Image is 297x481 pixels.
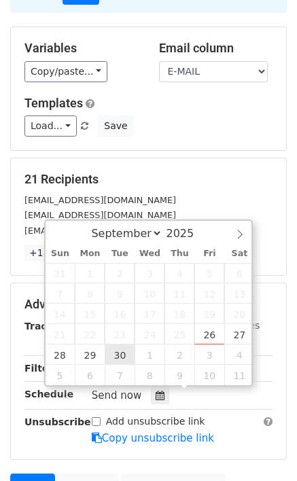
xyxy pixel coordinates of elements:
[105,304,135,324] span: September 16, 2025
[194,283,224,304] span: September 12, 2025
[105,324,135,344] span: September 23, 2025
[135,283,164,304] span: September 10, 2025
[24,297,273,312] h5: Advanced
[194,365,224,385] span: October 10, 2025
[75,263,105,283] span: September 1, 2025
[224,263,254,283] span: September 6, 2025
[24,363,59,374] strong: Filters
[159,41,273,56] h5: Email column
[92,432,214,444] a: Copy unsubscribe link
[46,304,75,324] span: September 14, 2025
[135,249,164,258] span: Wed
[194,263,224,283] span: September 5, 2025
[105,344,135,365] span: September 30, 2025
[194,344,224,365] span: October 3, 2025
[194,304,224,324] span: September 19, 2025
[105,365,135,385] span: October 7, 2025
[105,263,135,283] span: September 2, 2025
[135,344,164,365] span: October 1, 2025
[24,416,91,427] strong: Unsubscribe
[229,416,297,481] iframe: Chat Widget
[224,249,254,258] span: Sat
[46,249,75,258] span: Sun
[135,324,164,344] span: September 24, 2025
[106,414,205,429] label: Add unsubscribe link
[194,249,224,258] span: Fri
[46,324,75,344] span: September 21, 2025
[224,304,254,324] span: September 20, 2025
[24,172,273,187] h5: 21 Recipients
[164,283,194,304] span: September 11, 2025
[24,321,70,332] strong: Tracking
[75,283,105,304] span: September 8, 2025
[24,245,82,262] a: +18 more
[46,365,75,385] span: October 5, 2025
[105,249,135,258] span: Tue
[24,61,107,82] a: Copy/paste...
[75,344,105,365] span: September 29, 2025
[46,344,75,365] span: September 28, 2025
[135,263,164,283] span: September 3, 2025
[194,324,224,344] span: September 26, 2025
[75,304,105,324] span: September 15, 2025
[75,324,105,344] span: September 22, 2025
[224,283,254,304] span: September 13, 2025
[105,283,135,304] span: September 9, 2025
[224,324,254,344] span: September 27, 2025
[24,96,83,110] a: Templates
[46,283,75,304] span: September 7, 2025
[24,226,176,236] small: [EMAIL_ADDRESS][DOMAIN_NAME]
[162,227,211,240] input: Year
[24,115,77,137] a: Load...
[229,416,297,481] div: Widget de chat
[164,324,194,344] span: September 25, 2025
[164,365,194,385] span: October 9, 2025
[24,210,176,220] small: [EMAIL_ADDRESS][DOMAIN_NAME]
[24,195,176,205] small: [EMAIL_ADDRESS][DOMAIN_NAME]
[98,115,133,137] button: Save
[164,263,194,283] span: September 4, 2025
[224,344,254,365] span: October 4, 2025
[24,389,73,399] strong: Schedule
[164,344,194,365] span: October 2, 2025
[164,304,194,324] span: September 18, 2025
[24,41,139,56] h5: Variables
[75,249,105,258] span: Mon
[224,365,254,385] span: October 11, 2025
[75,365,105,385] span: October 6, 2025
[92,389,142,402] span: Send now
[135,365,164,385] span: October 8, 2025
[46,263,75,283] span: August 31, 2025
[135,304,164,324] span: September 17, 2025
[164,249,194,258] span: Thu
